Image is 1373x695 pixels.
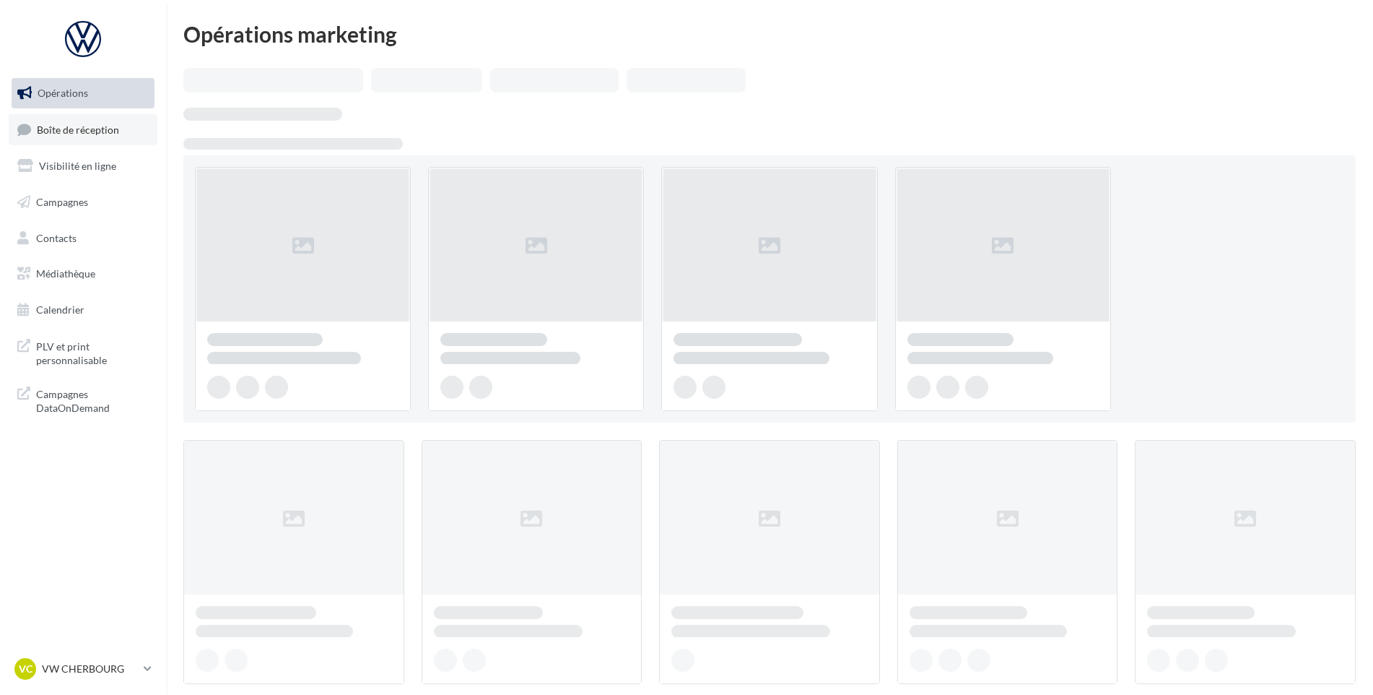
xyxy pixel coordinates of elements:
span: PLV et print personnalisable [36,337,149,368]
a: VC VW CHERBOURG [12,655,154,683]
span: Opérations [38,87,88,99]
a: Campagnes DataOnDemand [9,379,157,421]
span: Campagnes DataOnDemand [36,384,149,415]
a: Contacts [9,223,157,254]
span: Médiathèque [36,267,95,280]
span: Campagnes [36,196,88,208]
span: Visibilité en ligne [39,160,116,172]
div: Opérations marketing [183,23,1356,45]
span: VC [19,662,32,676]
p: VW CHERBOURG [42,662,138,676]
a: PLV et print personnalisable [9,331,157,374]
span: Calendrier [36,303,84,316]
span: Contacts [36,231,77,243]
a: Médiathèque [9,259,157,289]
a: Calendrier [9,295,157,325]
a: Campagnes [9,187,157,217]
a: Boîte de réception [9,114,157,145]
span: Boîte de réception [37,123,119,135]
a: Opérations [9,78,157,108]
a: Visibilité en ligne [9,151,157,181]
